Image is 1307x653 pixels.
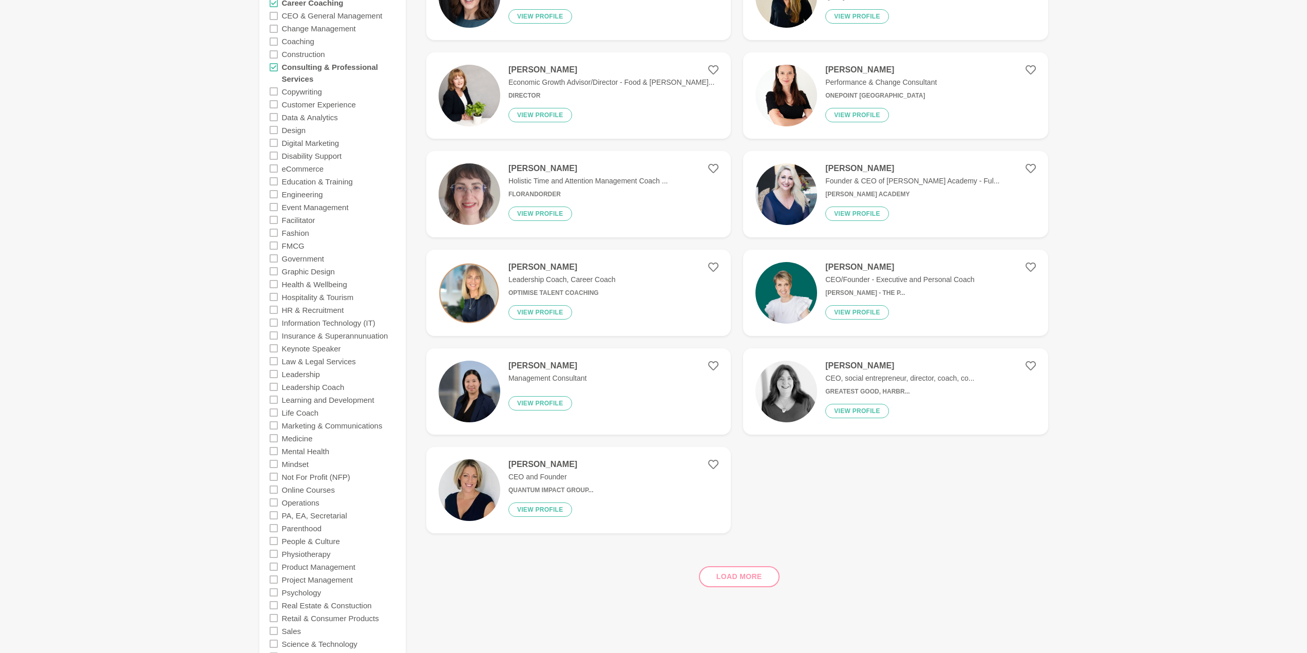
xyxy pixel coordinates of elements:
[508,191,668,198] h6: florandorder
[439,65,500,126] img: a5564b6547c58792f4ab902e0c5d513f8f2fe323-3600x2400.jpg
[825,289,974,297] h6: [PERSON_NAME] - The P...
[282,406,319,419] label: Life Coach
[282,162,324,175] label: eCommerce
[282,355,356,367] label: Law & Legal Services
[508,396,572,411] button: View profile
[508,274,616,285] p: Leadership Coach, Career Coach
[508,472,594,482] p: CEO and Founder
[282,9,383,22] label: CEO & General Management
[282,48,325,61] label: Construction
[282,22,356,35] label: Change Management
[282,200,349,213] label: Event Management
[508,77,714,88] p: Economic Growth Advisor/Director - Food & [PERSON_NAME]...
[825,207,889,221] button: View profile
[282,98,356,110] label: Customer Experience
[755,163,817,225] img: 19a8acd22c41f1b7abb7aec61f423fd2055f1083-1230x1353.jpg
[282,547,331,560] label: Physiotherapy
[282,624,301,637] label: Sales
[282,432,313,444] label: Medicine
[426,151,731,237] a: [PERSON_NAME]Holistic Time and Attention Management Coach ...florandorderView profile
[282,586,321,599] label: Psychology
[508,373,587,384] p: Management Consultant
[439,163,500,225] img: 86b2996bef932d27b1696edc855e796f912101b5-1238x1372.png
[825,9,889,24] button: View profile
[508,9,572,24] button: View profile
[743,151,1048,237] a: [PERSON_NAME]Founder & CEO of [PERSON_NAME] Academy - Ful...[PERSON_NAME] AcademyView profile
[282,509,347,521] label: PA, EA, Secretarial
[282,419,383,432] label: Marketing & Communications
[508,361,587,371] h4: [PERSON_NAME]
[508,502,572,517] button: View profile
[282,277,347,290] label: Health & Wellbeing
[282,213,315,226] label: Facilitator
[282,329,388,342] label: Insurance & Superannunuation
[825,77,937,88] p: Performance & Change Consultant
[282,483,335,496] label: Online Courses
[825,274,974,285] p: CEO/Founder - Executive and Personal Coach
[282,265,335,277] label: Graphic Design
[282,61,395,85] label: Consulting & Professional Services
[439,459,500,521] img: 25804c41504722ea2ee34920a024d6bbd592cfc0-189x189.jpg
[282,470,350,483] label: Not For Profit (NFP)
[426,52,731,139] a: [PERSON_NAME]Economic Growth Advisor/Director - Food & [PERSON_NAME]...DirectorView profile
[508,108,572,122] button: View profile
[282,85,322,98] label: Copywriting
[755,262,817,324] img: c86eb862a130c25a92c2dc584f3d61efdd9185f0-600x600.png
[508,487,594,494] h6: Quantum Impact Group...
[508,176,668,186] p: Holistic Time and Attention Management Coach ...
[825,92,937,100] h6: Onepoint [GEOGRAPHIC_DATA]
[282,290,354,303] label: Hospitality & Tourism
[282,393,374,406] label: Learning and Development
[825,305,889,320] button: View profile
[508,163,668,174] h4: [PERSON_NAME]
[282,252,325,265] label: Government
[282,599,372,611] label: Real Estate & Constuction
[825,373,974,384] p: CEO, social entrepreneur, director, coach, co...
[282,457,309,470] label: Mindset
[282,136,339,149] label: Digital Marketing
[282,521,322,534] label: Parenthood
[282,380,345,393] label: Leadership Coach
[508,207,572,221] button: View profile
[282,637,357,650] label: Science & Technology
[282,226,309,239] label: Fashion
[825,262,974,272] h4: [PERSON_NAME]
[508,92,714,100] h6: Director
[282,560,355,573] label: Product Management
[282,444,330,457] label: Mental Health
[825,163,999,174] h4: [PERSON_NAME]
[282,110,338,123] label: Data & Analytics
[282,149,342,162] label: Disability Support
[282,188,323,200] label: Engineering
[439,361,500,422] img: 078f3bb0c79f39fd4ca1267473293b141fb497f2-400x250.jpg
[282,611,379,624] label: Retail & Consumer Products
[508,305,572,320] button: View profile
[282,316,375,329] label: Information Technology (IT)
[825,361,974,371] h4: [PERSON_NAME]
[825,65,937,75] h4: [PERSON_NAME]
[426,447,731,533] a: [PERSON_NAME]CEO and FounderQuantum Impact Group...View profile
[508,459,594,470] h4: [PERSON_NAME]
[508,262,616,272] h4: [PERSON_NAME]
[439,262,500,324] img: 81ae63a0c9df8fbd3a67eb4428b23410b4d10a04-1080x1080.png
[508,289,616,297] h6: Optimise Talent Coaching
[282,123,306,136] label: Design
[825,404,889,418] button: View profile
[282,303,344,316] label: HR & Recruitment
[743,250,1048,336] a: [PERSON_NAME]CEO/Founder - Executive and Personal Coach[PERSON_NAME] - The P...View profile
[426,250,731,336] a: [PERSON_NAME]Leadership Coach, Career CoachOptimise Talent CoachingView profile
[743,348,1048,435] a: [PERSON_NAME]CEO, social entrepreneur, director, coach, co...Greatest Good, Harbr...View profile
[282,35,314,48] label: Coaching
[282,367,320,380] label: Leadership
[282,342,341,355] label: Keynote Speaker
[743,52,1048,139] a: [PERSON_NAME]Performance & Change ConsultantOnepoint [GEOGRAPHIC_DATA]View profile
[282,534,340,547] label: People & Culture
[426,348,731,435] a: [PERSON_NAME]Management ConsultantView profile
[282,573,353,586] label: Project Management
[825,191,999,198] h6: [PERSON_NAME] Academy
[755,65,817,126] img: ce0d4de94f798b7e57d479c035e179cddad7f78f-3000x3750.jpg
[282,239,305,252] label: FMCG
[755,361,817,422] img: 16f74ce8fc436dd1413e5d960e147598d09f7027-500x499.jpg
[825,388,974,396] h6: Greatest Good, Harbr...
[508,65,714,75] h4: [PERSON_NAME]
